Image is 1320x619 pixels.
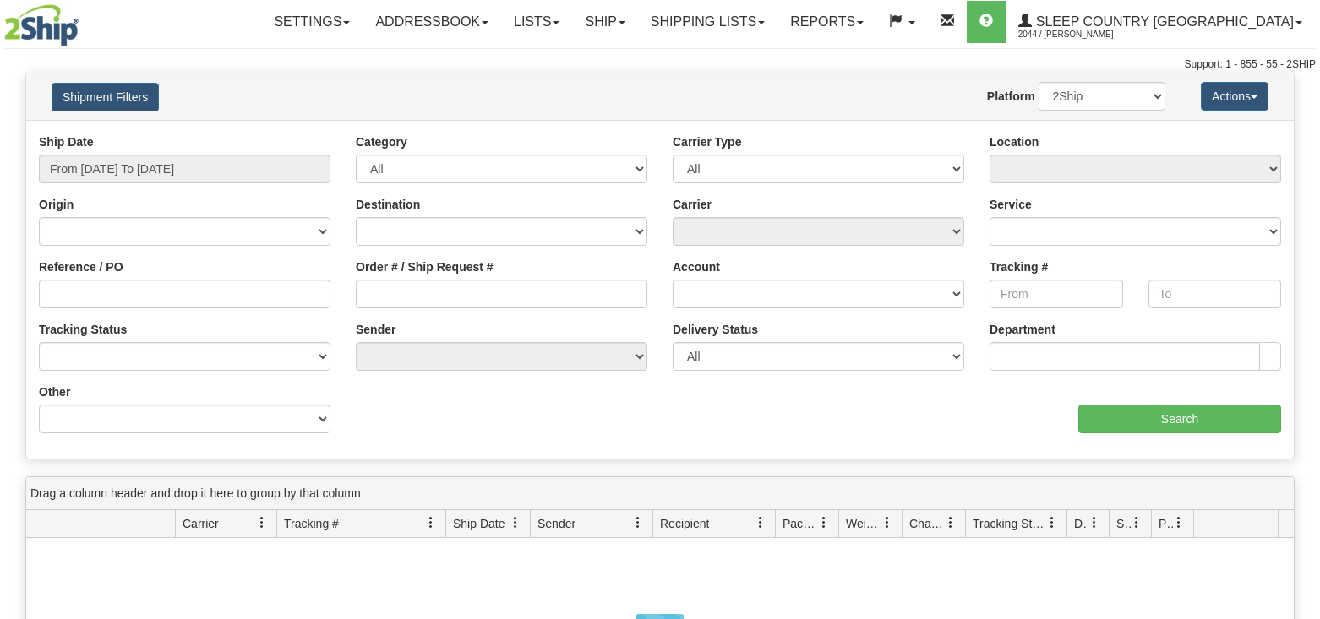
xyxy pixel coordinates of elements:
a: Tracking Status filter column settings [1038,508,1066,537]
a: Ship Date filter column settings [501,508,530,537]
div: Support: 1 - 855 - 55 - 2SHIP [4,57,1316,72]
a: Settings [261,1,363,43]
label: Location [990,133,1039,150]
label: Delivery Status [673,321,758,338]
span: Delivery Status [1074,515,1088,532]
a: Delivery Status filter column settings [1080,508,1109,537]
a: Recipient filter column settings [746,508,775,537]
span: Tracking # [284,515,339,532]
a: Addressbook [363,1,501,43]
span: Pickup Status [1159,515,1173,532]
label: Ship Date [39,133,94,150]
span: Charge [909,515,945,532]
a: Sender filter column settings [624,508,652,537]
a: Weight filter column settings [873,508,902,537]
input: To [1148,280,1282,308]
a: Charge filter column settings [936,508,965,537]
a: Lists [501,1,572,43]
span: Shipment Issues [1116,515,1131,532]
a: Reports [777,1,876,43]
input: From [990,280,1123,308]
label: Carrier [673,196,712,213]
label: Platform [987,88,1035,105]
label: Other [39,383,70,400]
label: Origin [39,196,74,213]
button: Shipment Filters [52,83,159,111]
span: Tracking Status [973,515,1046,532]
label: Carrier Type [673,133,741,150]
label: Order # / Ship Request # [356,258,494,275]
label: Sender [356,321,395,338]
span: 2044 / [PERSON_NAME] [1018,26,1145,43]
label: Tracking # [990,258,1048,275]
span: Recipient [660,515,709,532]
a: Pickup Status filter column settings [1165,508,1193,537]
a: Sleep Country [GEOGRAPHIC_DATA] 2044 / [PERSON_NAME] [1006,1,1315,43]
button: Actions [1201,82,1268,111]
span: Weight [846,515,881,532]
img: logo2044.jpg [4,4,79,46]
label: Reference / PO [39,258,123,275]
label: Destination [356,196,420,213]
a: Tracking # filter column settings [417,508,445,537]
a: Shipment Issues filter column settings [1122,508,1151,537]
label: Account [673,258,720,275]
span: Sender [537,515,575,532]
span: Packages [783,515,818,532]
div: grid grouping header [26,477,1294,510]
a: Carrier filter column settings [248,508,276,537]
a: Ship [572,1,637,43]
label: Service [990,196,1032,213]
label: Department [990,321,1055,338]
span: Carrier [183,515,219,532]
label: Tracking Status [39,321,127,338]
input: Search [1078,405,1281,433]
span: Ship Date [453,515,505,532]
iframe: chat widget [1281,223,1318,395]
span: Sleep Country [GEOGRAPHIC_DATA] [1032,14,1294,29]
a: Shipping lists [638,1,777,43]
label: Category [356,133,407,150]
a: Packages filter column settings [810,508,838,537]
